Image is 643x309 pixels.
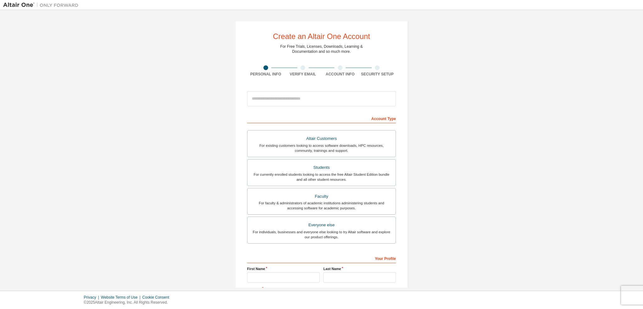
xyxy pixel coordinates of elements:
div: Personal Info [247,72,284,77]
p: © 2025 Altair Engineering, Inc. All Rights Reserved. [84,300,173,305]
label: Last Name [323,266,396,271]
div: Altair Customers [251,134,392,143]
label: Job Title [247,286,396,291]
div: Cookie Consent [142,295,173,300]
div: Website Terms of Use [101,295,142,300]
div: Privacy [84,295,101,300]
div: Create an Altair One Account [273,33,370,40]
div: For Free Trials, Licenses, Downloads, Learning & Documentation and so much more. [280,44,363,54]
div: Account Info [321,72,359,77]
div: For faculty & administrators of academic institutions administering students and accessing softwa... [251,201,392,211]
div: Everyone else [251,221,392,229]
div: For individuals, businesses and everyone else looking to try Altair software and explore our prod... [251,229,392,240]
div: Verify Email [284,72,322,77]
div: Your Profile [247,253,396,263]
div: For existing customers looking to access software downloads, HPC resources, community, trainings ... [251,143,392,153]
div: Students [251,163,392,172]
img: Altair One [3,2,82,8]
div: Security Setup [359,72,396,77]
div: For currently enrolled students looking to access the free Altair Student Edition bundle and all ... [251,172,392,182]
label: First Name [247,266,320,271]
div: Account Type [247,113,396,123]
div: Faculty [251,192,392,201]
